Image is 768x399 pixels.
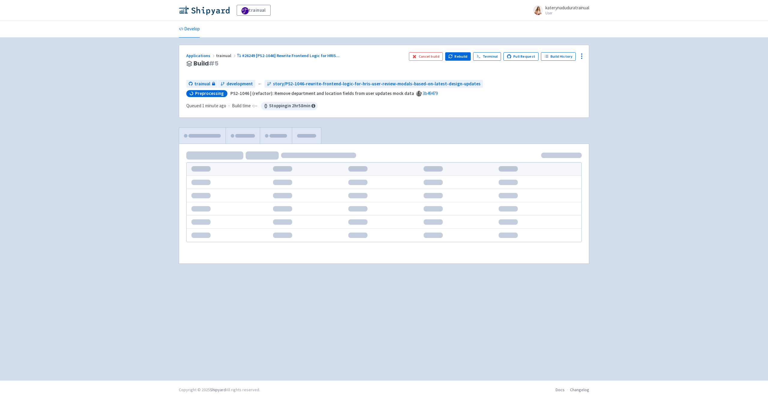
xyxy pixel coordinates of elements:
span: story/PS2-1046-rewrite-frontend-logic-for-hris-user-review-modals-based-on-latest-design-updates [273,81,481,87]
a: trainual [186,80,217,88]
time: 1 minute ago [202,103,226,108]
button: Rebuild [445,52,471,61]
a: Applications [186,53,216,58]
button: Cancel build [409,52,443,61]
a: 3b49479 [423,90,438,96]
span: Queued [186,103,226,108]
a: trainual [237,5,271,16]
a: Shipyard [210,387,226,392]
span: Build time [232,102,251,109]
a: Changelog [570,387,589,392]
a: story/PS2-1046-rewrite-frontend-logic-for-hris-user-review-modals-based-on-latest-design-updates [265,80,483,88]
a: #26249 [PS2-1046] Rewrite Frontend Logic for HRIS... [237,53,340,58]
div: Copyright © 2025 All rights reserved. [179,387,260,393]
span: ← [258,81,262,87]
span: -:-- [252,102,257,109]
span: Preprocessing [195,90,224,96]
a: Pull Request [503,52,538,61]
span: katerynaduduratrainual [545,5,589,11]
a: development [218,80,255,88]
span: trainual [216,53,237,58]
div: · [186,102,318,110]
span: trainual [194,81,210,87]
img: Shipyard logo [179,5,229,15]
small: User [545,11,589,15]
a: Docs [556,387,565,392]
strong: PS2-1046 | (refactor): Remove department and location fields from user updates mock data [230,90,414,96]
span: Build [193,60,218,67]
span: # 5 [209,59,218,68]
a: Develop [179,21,200,38]
span: #26249 [PS2-1046] Rewrite Frontend Logic for HRIS ... [242,53,340,58]
a: Build History [541,52,576,61]
a: katerynaduduratrainual User [530,5,589,15]
span: Stopping in 2 hr 58 min [261,102,318,110]
a: Terminal [473,52,501,61]
span: development [226,81,253,87]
